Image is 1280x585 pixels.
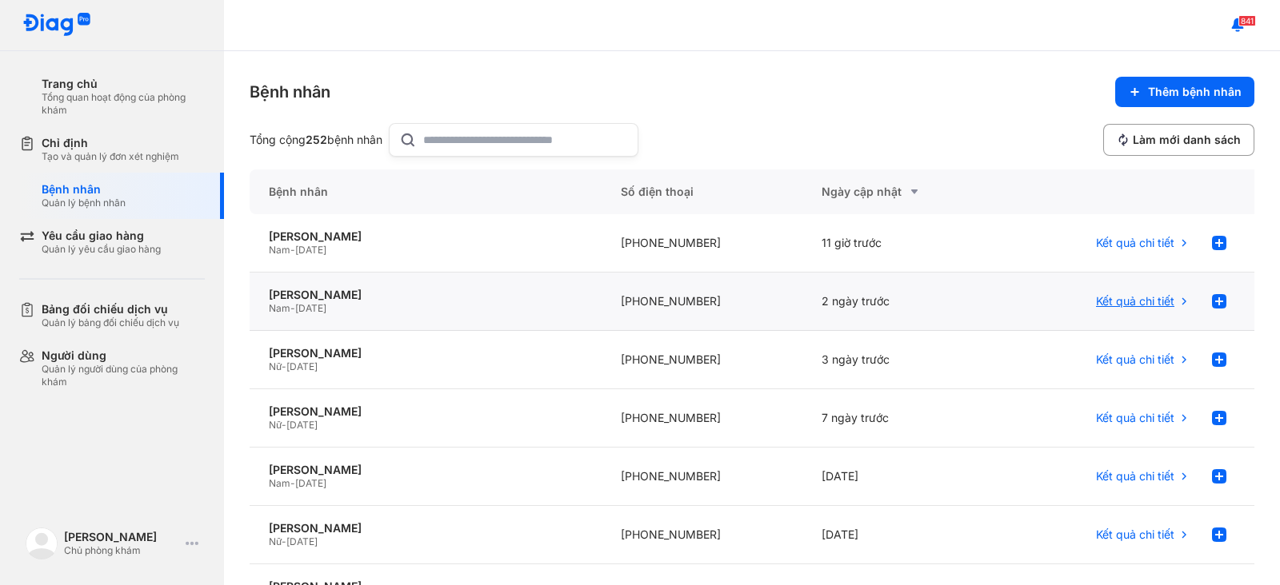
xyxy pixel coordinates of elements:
span: Nữ [269,419,282,431]
span: Nữ [269,535,282,547]
div: [PERSON_NAME] [269,288,582,302]
div: [DATE] [802,448,1003,506]
div: Bệnh nhân [250,169,602,214]
div: [PHONE_NUMBER] [602,506,802,564]
div: Chủ phòng khám [64,544,179,557]
span: Nam [269,477,290,489]
div: Tạo và quản lý đơn xét nghiệm [42,150,179,163]
div: [PERSON_NAME] [269,521,582,535]
span: - [290,477,295,489]
div: 7 ngày trước [802,389,1003,448]
span: [DATE] [295,477,326,489]
div: [PHONE_NUMBER] [602,448,802,506]
span: - [290,244,295,256]
div: Chỉ định [42,136,179,150]
span: Kết quả chi tiết [1096,236,1174,250]
span: [DATE] [295,302,326,314]
span: 252 [306,133,327,146]
img: logo [26,527,58,559]
div: Quản lý bệnh nhân [42,197,126,209]
span: Nam [269,302,290,314]
span: - [282,535,286,547]
span: [DATE] [286,419,318,431]
div: 11 giờ trước [802,214,1003,273]
div: [PERSON_NAME] [269,463,582,477]
span: [DATE] [286,360,318,372]
div: Số điện thoại [602,169,802,214]
span: Kết quả chi tiết [1096,469,1174,484]
span: - [282,419,286,431]
div: Quản lý yêu cầu giao hàng [42,243,161,256]
div: [PERSON_NAME] [269,404,582,419]
div: Bảng đối chiếu dịch vụ [42,302,179,316]
span: Kết quả chi tiết [1096,294,1174,308]
div: [PHONE_NUMBER] [602,214,802,273]
div: Tổng cộng bệnh nhân [250,133,382,147]
div: Ngày cập nhật [822,182,984,201]
span: Thêm bệnh nhân [1148,85,1242,99]
span: Làm mới danh sách [1133,133,1241,147]
button: Thêm bệnh nhân [1115,77,1254,107]
span: Kết quả chi tiết [1096,411,1174,425]
div: [PHONE_NUMBER] [602,331,802,389]
span: Nữ [269,360,282,372]
span: - [290,302,295,314]
div: [DATE] [802,506,1003,564]
div: [PHONE_NUMBER] [602,273,802,331]
div: [PERSON_NAME] [64,530,179,544]
div: Yêu cầu giao hàng [42,229,161,243]
span: Kết quả chi tiết [1096,527,1174,542]
div: [PERSON_NAME] [269,346,582,360]
button: Làm mới danh sách [1103,124,1254,156]
div: Quản lý bảng đối chiếu dịch vụ [42,316,179,329]
div: Bệnh nhân [250,81,330,103]
div: Quản lý người dùng của phòng khám [42,363,205,388]
span: [DATE] [295,244,326,256]
span: Nam [269,244,290,256]
div: [PHONE_NUMBER] [602,389,802,448]
div: Trang chủ [42,77,205,91]
div: 2 ngày trước [802,273,1003,331]
span: 841 [1238,15,1256,26]
span: Kết quả chi tiết [1096,352,1174,367]
span: - [282,360,286,372]
div: 3 ngày trước [802,331,1003,389]
div: [PERSON_NAME] [269,229,582,244]
div: Bệnh nhân [42,182,126,197]
img: logo [22,13,91,38]
div: Tổng quan hoạt động của phòng khám [42,91,205,117]
span: [DATE] [286,535,318,547]
div: Người dùng [42,348,205,363]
